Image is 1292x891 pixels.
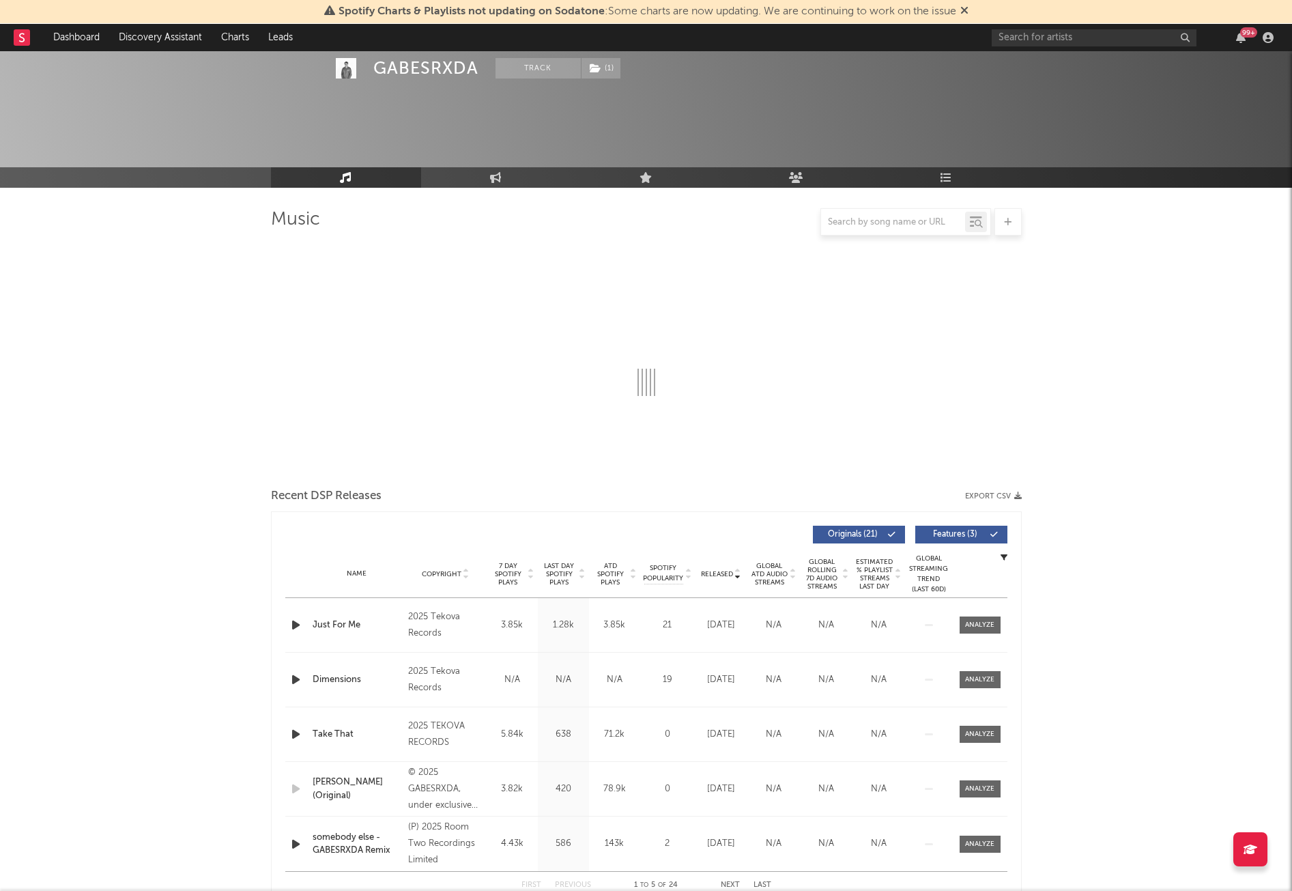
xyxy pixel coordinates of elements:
div: N/A [856,782,902,796]
div: 71.2k [592,728,637,741]
span: Originals ( 21 ) [822,531,885,539]
span: Spotify Popularity [643,563,683,584]
div: GABESRXDA [373,58,478,79]
div: 638 [541,728,586,741]
div: 2025 Tekova Records [408,664,483,696]
span: Global Rolling 7D Audio Streams [803,558,841,591]
div: N/A [803,782,849,796]
button: First [521,881,541,889]
div: 2025 TEKOVA RECORDS [408,718,483,751]
span: Released [701,570,733,578]
a: somebody else - GABESRXDA Remix [313,831,402,858]
div: 586 [541,837,586,851]
div: N/A [803,619,849,632]
button: Track [496,58,581,79]
button: Previous [555,881,591,889]
div: © 2025 GABESRXDA, under exclusive license to Universal Music GmbH [408,765,483,814]
div: [DATE] [698,782,744,796]
div: 0 [644,728,691,741]
a: Discovery Assistant [109,24,212,51]
div: 0 [644,782,691,796]
input: Search for artists [992,29,1196,46]
div: N/A [751,673,796,687]
span: Last Day Spotify Plays [541,562,577,586]
div: 3.85k [592,619,637,632]
div: 19 [644,673,691,687]
div: N/A [751,728,796,741]
span: Spotify Charts & Playlists not updating on Sodatone [339,6,605,17]
div: 2 [644,837,691,851]
div: N/A [856,837,902,851]
a: [PERSON_NAME] (Original) [313,776,402,802]
a: Charts [212,24,259,51]
div: 3.82k [490,782,534,796]
div: [DATE] [698,619,744,632]
span: Copyright [422,570,461,578]
span: ATD Spotify Plays [592,562,629,586]
a: Leads [259,24,302,51]
button: 99+ [1236,32,1246,43]
div: [DATE] [698,837,744,851]
span: to [640,882,648,888]
div: 2025 Tekova Records [408,609,483,642]
div: 420 [541,782,586,796]
div: 21 [644,619,691,632]
span: ( 1 ) [581,58,621,79]
div: N/A [592,673,637,687]
div: N/A [490,673,534,687]
div: 4.43k [490,837,534,851]
div: N/A [751,619,796,632]
div: 1.28k [541,619,586,632]
div: N/A [751,837,796,851]
div: N/A [751,782,796,796]
div: N/A [856,728,902,741]
a: Take That [313,728,402,741]
span: Features ( 3 ) [924,531,987,539]
a: Just For Me [313,619,402,632]
button: (1) [582,58,620,79]
span: Global ATD Audio Streams [751,562,788,586]
div: (P) 2025 Room Two Recordings Limited [408,819,483,868]
div: N/A [541,673,586,687]
span: of [658,882,666,888]
div: [DATE] [698,728,744,741]
span: Recent DSP Releases [271,488,382,505]
div: Global Streaming Trend (Last 60D) [908,554,949,595]
div: N/A [803,673,849,687]
button: Export CSV [965,492,1022,500]
span: Estimated % Playlist Streams Last Day [856,558,893,591]
span: : Some charts are now updating. We are continuing to work on the issue [339,6,956,17]
div: N/A [803,728,849,741]
button: Features(3) [915,526,1007,543]
div: [DATE] [698,673,744,687]
div: Name [313,569,402,579]
div: 99 + [1240,27,1257,38]
a: Dashboard [44,24,109,51]
button: Next [721,881,740,889]
div: N/A [856,673,902,687]
button: Last [753,881,771,889]
input: Search by song name or URL [821,217,965,228]
button: Originals(21) [813,526,905,543]
div: N/A [856,619,902,632]
span: Dismiss [960,6,968,17]
div: 5.84k [490,728,534,741]
div: 143k [592,837,637,851]
div: 3.85k [490,619,534,632]
span: 7 Day Spotify Plays [490,562,526,586]
a: Dimensions [313,673,402,687]
div: 78.9k [592,782,637,796]
div: N/A [803,837,849,851]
